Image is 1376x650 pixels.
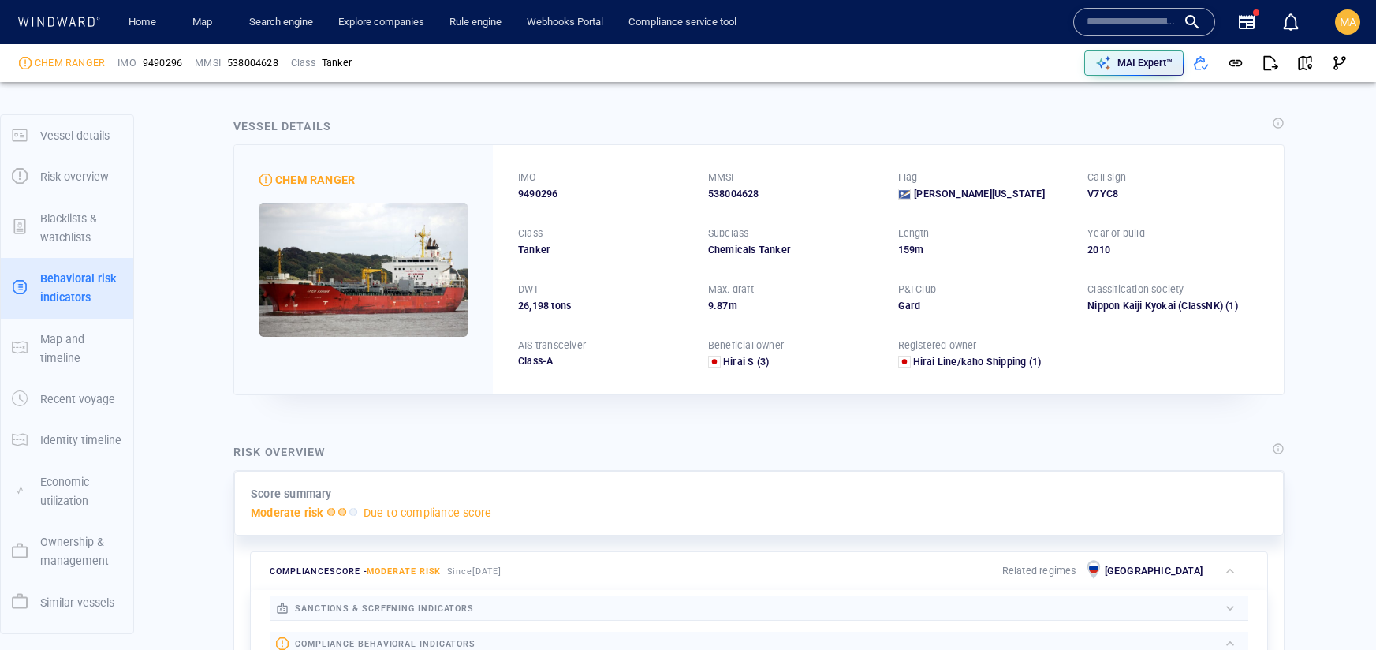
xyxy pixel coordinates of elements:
[1,391,133,406] a: Recent voyage
[708,243,879,257] div: Chemicals Tanker
[518,226,543,241] p: Class
[1,169,133,184] a: Risk overview
[443,9,508,36] a: Rule engine
[1,379,133,420] button: Recent voyage
[915,244,923,256] span: m
[1,280,133,295] a: Behavioral risk indicators
[447,566,502,577] span: Since [DATE]
[708,187,879,201] div: 538004628
[233,443,326,461] div: Risk overview
[275,170,355,189] div: CHEM RANGER
[40,330,122,368] p: Map and timeline
[1087,187,1259,201] div: V7YC8
[1002,564,1076,578] p: Related regimes
[40,126,110,145] p: Vessel details
[1087,299,1259,313] div: Nippon Kaiji Kyokai (ClassNK)
[708,170,734,185] p: MMSI
[364,503,492,522] p: Due to compliance score
[714,300,717,312] span: .
[518,187,557,201] span: 9490296
[1087,226,1145,241] p: Year of build
[40,473,122,511] p: Economic utilization
[195,56,221,70] p: MMSI
[117,9,167,36] button: Home
[233,117,331,136] div: Vessel details
[1,544,133,558] a: Ownership & management
[717,300,728,312] span: 87
[518,338,586,353] p: AIS transceiver
[518,282,539,297] p: DWT
[1,582,133,623] button: Similar vessels
[1184,46,1218,80] button: Add to vessel list
[332,9,431,36] a: Explore companies
[1288,46,1322,80] button: View on map
[1026,355,1041,369] span: (1)
[1087,282,1184,297] p: Classification society
[1322,46,1357,80] button: Visual Link Analysis
[914,187,1045,201] span: [PERSON_NAME][US_STATE]
[1,483,133,498] a: Economic utilization
[754,355,769,369] span: (3)
[367,566,441,577] span: Moderate risk
[1340,16,1356,28] span: MA
[117,56,136,70] p: IMO
[122,9,162,36] a: Home
[270,566,441,577] span: compliance score -
[227,56,278,70] div: 538004628
[186,9,224,36] a: Map
[913,356,1027,368] span: Hirai Line/kaho Shipping
[35,56,105,70] div: CHEM RANGER
[180,9,230,36] button: Map
[251,503,324,522] p: Moderate risk
[40,209,122,248] p: Blacklists & watchlists
[1087,170,1126,185] p: Call sign
[518,170,537,185] p: IMO
[40,390,115,409] p: Recent voyage
[622,9,743,36] a: Compliance service tool
[1,340,133,355] a: Map and timeline
[898,282,937,297] p: P&I Club
[1281,13,1300,32] div: Notification center
[1,198,133,259] button: Blacklists & watchlists
[1,156,133,197] button: Risk overview
[322,56,352,70] div: Tanker
[708,338,784,353] p: Beneficial owner
[898,244,915,256] span: 159
[729,300,737,312] span: m
[1,219,133,234] a: Blacklists & watchlists
[243,9,319,36] a: Search engine
[1,258,133,319] button: Behavioral risk indicators
[19,57,32,69] div: Moderate risk
[40,593,114,612] p: Similar vessels
[518,243,689,257] div: Tanker
[295,603,474,614] span: sanctions & screening indicators
[1087,299,1223,313] div: Nippon Kaiji Kyokai (ClassNK)
[1,461,133,522] button: Economic utilization
[291,56,315,70] p: Class
[295,639,475,649] span: compliance behavioral indicators
[1117,56,1173,70] p: MAI Expert™
[1,127,133,142] a: Vessel details
[518,355,553,367] span: Class-A
[259,203,468,337] img: 5905c34ba696e258790228b0_0
[1253,46,1288,80] button: Export report
[1,115,133,156] button: Vessel details
[898,226,930,241] p: Length
[520,9,610,36] a: Webhooks Portal
[898,299,1069,313] div: Gard
[1,420,133,461] button: Identity timeline
[40,431,121,450] p: Identity timeline
[40,269,122,308] p: Behavioral risk indicators
[40,532,122,571] p: Ownership & management
[1,432,133,447] a: Identity timeline
[1,319,133,379] button: Map and timeline
[723,356,754,368] span: Hirai S
[898,338,977,353] p: Registered owner
[708,282,754,297] p: Max. draft
[723,355,769,369] a: Hirai S (3)
[251,484,332,503] p: Score summary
